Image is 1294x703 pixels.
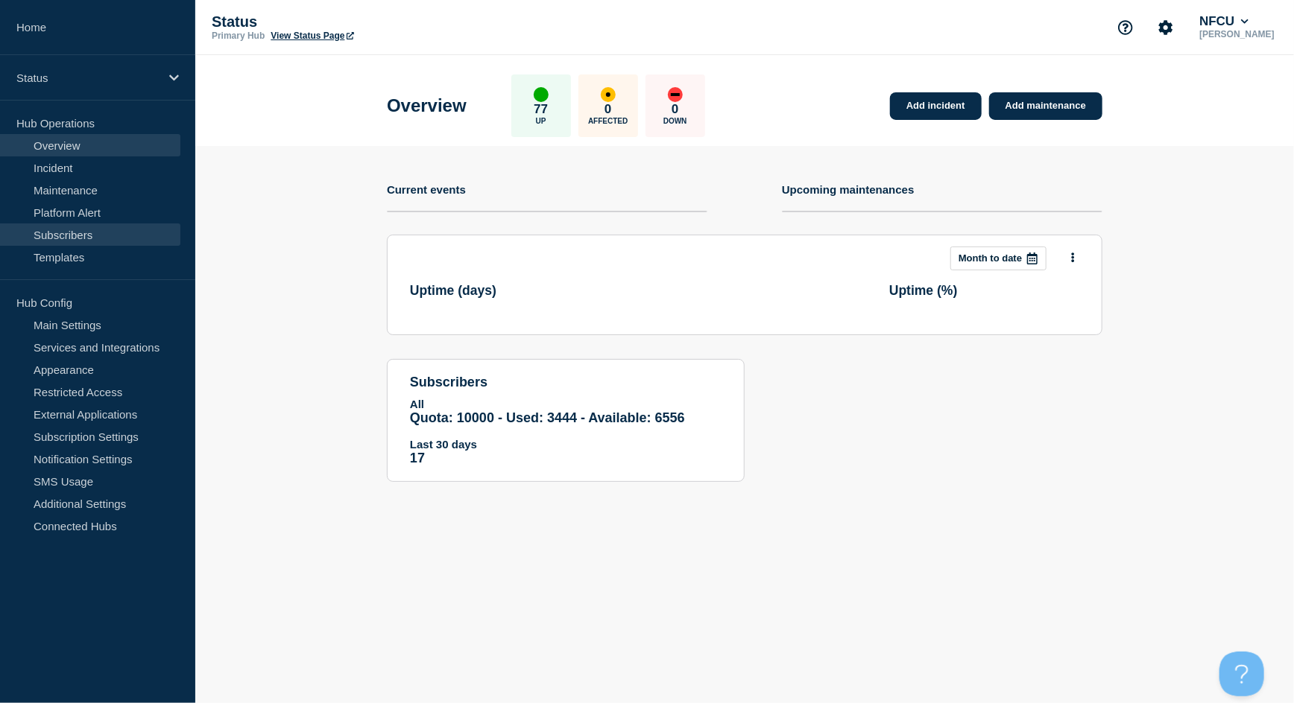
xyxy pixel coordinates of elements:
h4: Upcoming maintenances [782,183,915,196]
span: Quota: 10000 - Used: 3444 - Available: 6556 [410,410,685,425]
button: Support [1110,12,1141,43]
p: Primary Hub [212,31,265,41]
p: All [410,398,722,410]
a: Add maintenance [989,92,1102,120]
button: Account settings [1150,12,1181,43]
p: Down [663,117,687,125]
p: Last 30 days [410,438,722,451]
a: Add incident [890,92,982,120]
div: affected [601,87,616,102]
p: Affected [588,117,628,125]
p: 0 [605,102,611,117]
p: [PERSON_NAME] [1196,29,1278,39]
h4: Current events [387,183,466,196]
div: up [534,87,549,102]
h3: Uptime ( % ) [889,283,958,299]
p: 17 [410,451,722,466]
p: Status [212,13,510,31]
p: Status [16,71,160,84]
p: Up [536,117,546,125]
p: 0 [672,102,678,117]
h3: Uptime ( days ) [410,283,496,299]
p: 77 [534,102,548,117]
button: Month to date [950,246,1047,270]
a: View Status Page [271,31,353,41]
iframe: Help Scout Beacon - Open [1219,652,1264,696]
button: NFCU [1196,14,1252,29]
h1: Overview [387,95,467,116]
p: Month to date [959,252,1022,264]
h4: subscribers [410,375,722,390]
div: down [668,87,683,102]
